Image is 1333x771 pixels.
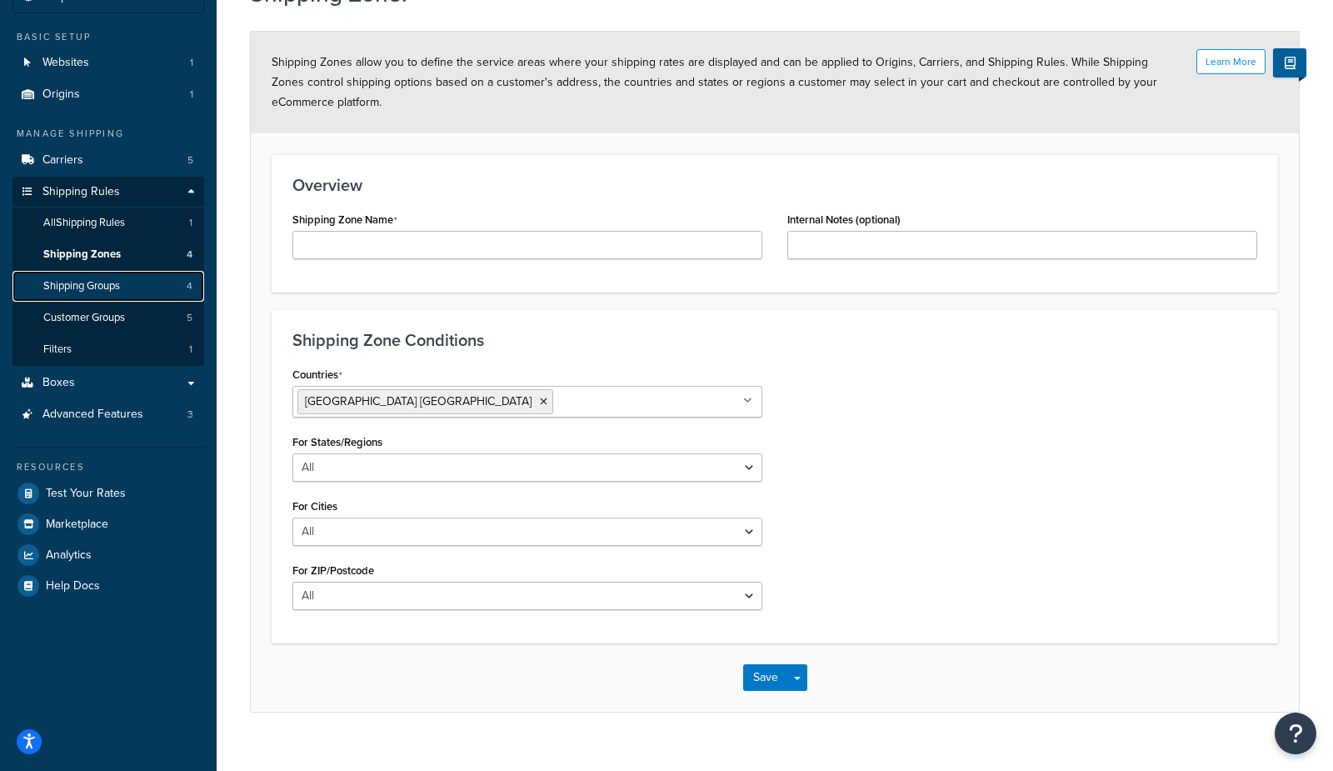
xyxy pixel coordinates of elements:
[12,399,204,430] a: Advanced Features3
[42,88,80,102] span: Origins
[43,248,121,262] span: Shipping Zones
[46,548,92,563] span: Analytics
[189,216,192,230] span: 1
[1273,48,1306,78] button: Show Help Docs
[12,540,204,570] a: Analytics
[12,145,204,176] a: Carriers5
[12,145,204,176] li: Carriers
[12,271,204,302] a: Shipping Groups4
[190,56,193,70] span: 1
[12,368,204,398] a: Boxes
[292,368,342,382] label: Countries
[272,53,1157,111] span: Shipping Zones allow you to define the service areas where your shipping rates are displayed and ...
[12,177,204,367] li: Shipping Rules
[12,478,204,508] a: Test Your Rates
[292,213,397,227] label: Shipping Zone Name
[12,399,204,430] li: Advanced Features
[42,185,120,199] span: Shipping Rules
[12,460,204,474] div: Resources
[292,176,1257,194] h3: Overview
[12,79,204,110] a: Origins1
[292,331,1257,349] h3: Shipping Zone Conditions
[46,518,108,532] span: Marketplace
[787,213,901,226] label: Internal Notes (optional)
[46,487,126,501] span: Test Your Rates
[12,127,204,141] div: Manage Shipping
[12,303,204,333] li: Customer Groups
[305,393,532,410] span: [GEOGRAPHIC_DATA] [GEOGRAPHIC_DATA]
[12,509,204,539] a: Marketplace
[43,279,120,293] span: Shipping Groups
[42,376,75,390] span: Boxes
[292,564,374,577] label: For ZIP/Postcode
[187,248,192,262] span: 4
[43,343,72,357] span: Filters
[42,56,89,70] span: Websites
[12,303,204,333] a: Customer Groups5
[43,311,125,325] span: Customer Groups
[292,500,337,513] label: For Cities
[743,664,788,691] button: Save
[187,408,193,422] span: 3
[1275,713,1316,754] button: Open Resource Center
[190,88,193,102] span: 1
[12,239,204,270] li: Shipping Zones
[187,153,193,168] span: 5
[12,48,204,78] li: Websites
[187,279,192,293] span: 4
[187,311,192,325] span: 5
[12,177,204,208] a: Shipping Rules
[12,334,204,365] a: Filters1
[12,271,204,302] li: Shipping Groups
[12,30,204,44] div: Basic Setup
[12,48,204,78] a: Websites1
[12,334,204,365] li: Filters
[42,153,83,168] span: Carriers
[46,579,100,593] span: Help Docs
[1196,49,1266,74] button: Learn More
[12,79,204,110] li: Origins
[43,216,125,230] span: All Shipping Rules
[42,408,143,422] span: Advanced Features
[12,571,204,601] a: Help Docs
[12,239,204,270] a: Shipping Zones4
[189,343,192,357] span: 1
[12,208,204,238] a: AllShipping Rules1
[292,436,382,448] label: For States/Regions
